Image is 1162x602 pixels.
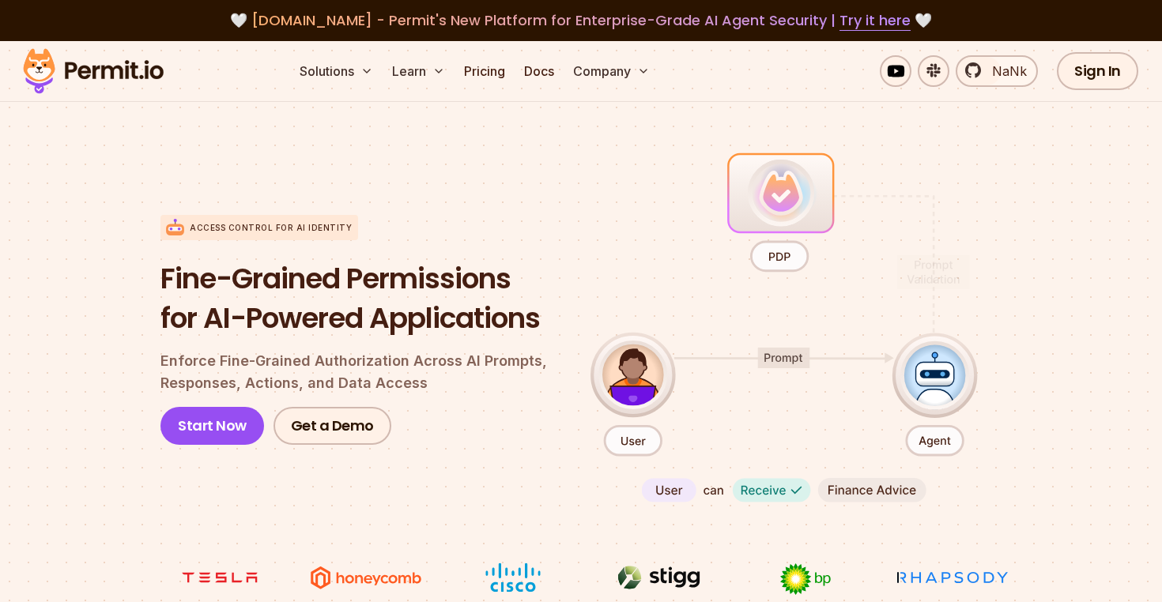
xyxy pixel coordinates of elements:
img: tesla [160,562,279,593]
img: bp [746,562,865,596]
p: Access control for AI Identity [190,222,352,234]
p: Enforce Fine-Grained Authorization Across AI Prompts, Responses, Actions, and Data Access [160,350,565,394]
a: Get a Demo [274,407,391,445]
img: Honeycomb [307,562,425,593]
img: Stigg [600,562,719,593]
a: Try it here [839,10,911,31]
img: Cisco [454,562,572,593]
div: 🤍 🤍 [38,9,1124,32]
button: Solutions [293,55,379,87]
img: Rhapsody Health [893,562,1012,593]
a: Pricing [458,55,511,87]
a: NaNk [956,55,1038,87]
a: Docs [518,55,560,87]
button: Company [567,55,656,87]
span: NaNk [983,62,1027,81]
img: Permit logo [16,44,171,98]
span: [DOMAIN_NAME] - Permit's New Platform for Enterprise-Grade AI Agent Security | [251,10,911,30]
button: Learn [386,55,451,87]
a: Sign In [1057,52,1138,90]
h1: Fine-Grained Permissions for AI-Powered Applications [160,259,565,337]
a: Start Now [160,407,264,445]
